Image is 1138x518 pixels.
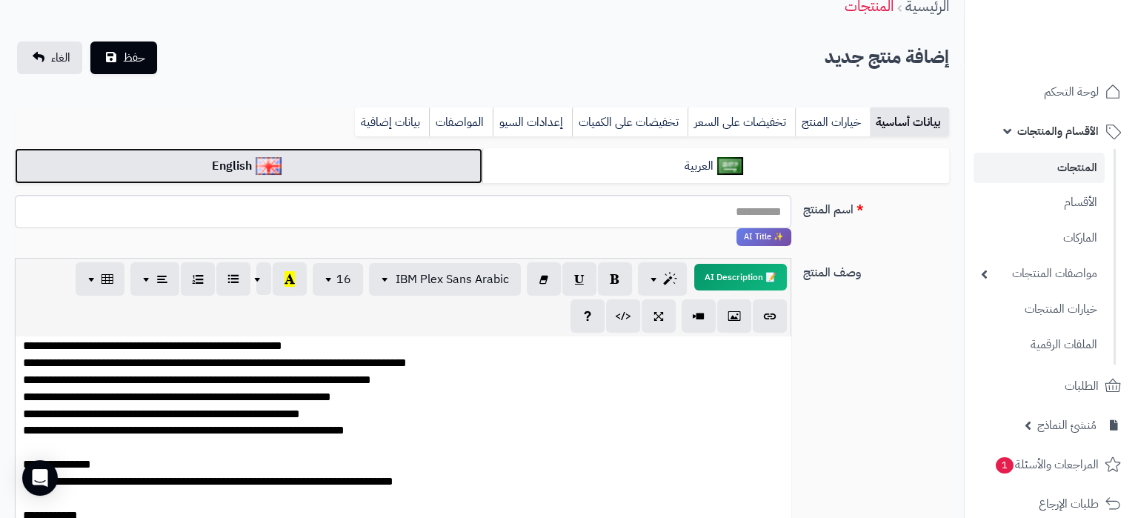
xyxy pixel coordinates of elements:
span: لوحة التحكم [1044,82,1099,102]
span: المراجعات والأسئلة [994,454,1099,475]
img: logo-2.png [1037,41,1124,73]
a: خيارات المنتجات [974,293,1105,325]
a: الغاء [17,41,82,74]
span: الغاء [51,49,70,67]
button: IBM Plex Sans Arabic [369,263,521,296]
a: بيانات أساسية [870,107,949,137]
a: الملفات الرقمية [974,329,1105,361]
button: 📝 AI Description [694,264,787,290]
span: مُنشئ النماذج [1037,415,1097,436]
a: لوحة التحكم [974,74,1129,110]
span: الأقسام والمنتجات [1017,121,1099,142]
a: العربية [482,148,950,185]
a: بيانات إضافية [355,107,429,137]
span: انقر لاستخدام رفيقك الذكي [736,228,791,246]
a: الأقسام [974,187,1105,219]
h2: إضافة منتج جديد [825,42,949,73]
a: خيارات المنتج [795,107,870,137]
a: الطلبات [974,368,1129,404]
a: الماركات [974,222,1105,254]
span: 16 [336,270,351,288]
a: تخفيضات على الكميات [572,107,688,137]
button: 16 [313,263,363,296]
span: الطلبات [1065,376,1099,396]
div: Open Intercom Messenger [22,460,58,496]
label: وصف المنتج [797,258,955,282]
img: العربية [717,157,743,175]
a: English [15,148,482,185]
label: اسم المنتج [797,195,955,219]
span: 1 [996,457,1014,474]
button: حفظ [90,41,157,74]
a: إعدادات السيو [493,107,572,137]
a: تخفيضات على السعر [688,107,795,137]
a: المنتجات [974,153,1105,183]
a: المراجعات والأسئلة1 [974,447,1129,482]
img: English [256,157,282,175]
a: المواصفات [429,107,493,137]
span: حفظ [123,49,145,67]
span: IBM Plex Sans Arabic [396,270,509,288]
a: مواصفات المنتجات [974,258,1105,290]
span: طلبات الإرجاع [1039,494,1099,514]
